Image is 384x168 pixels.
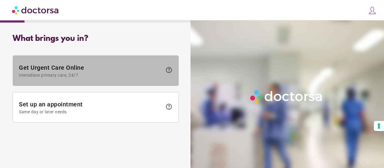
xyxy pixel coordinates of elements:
[248,88,325,105] img: Logo-Doctorsa-trans-White-partial-flat.png
[165,66,172,74] span: help
[19,109,162,114] span: Same day or later needs
[12,3,59,17] img: Doctorsa.com
[165,103,172,110] span: help
[13,34,179,43] div: What brings you in?
[19,101,162,114] span: Set up an appointment
[19,64,162,78] span: Get Urgent Care Online
[368,6,376,15] img: icons8-customer-100.png
[374,121,384,131] button: Your consent preferences for tracking technologies
[19,73,162,78] span: Immediate primary care, 24/7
